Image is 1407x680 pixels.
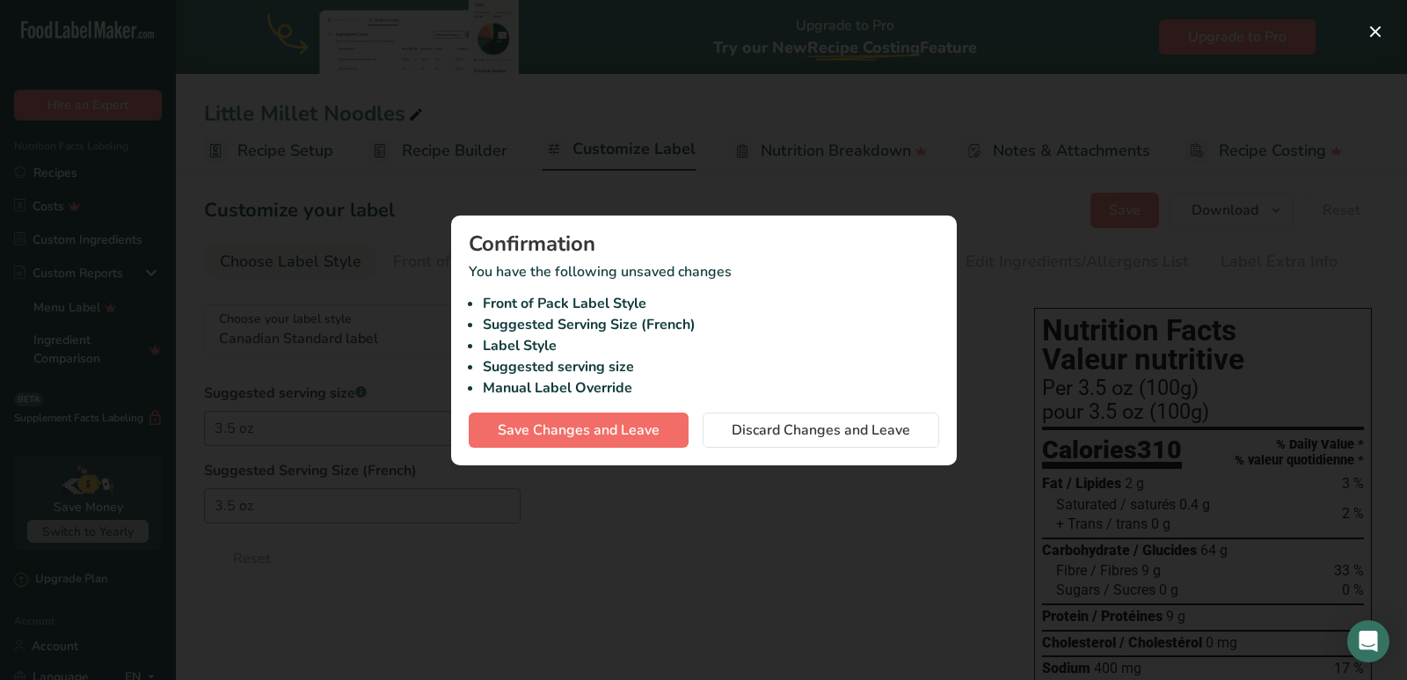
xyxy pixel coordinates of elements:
li: Front of Pack Label Style [483,293,939,314]
li: Label Style [483,335,939,356]
button: Discard Changes and Leave [703,413,939,448]
button: Save Changes and Leave [469,413,689,448]
span: Save Changes and Leave [498,420,660,441]
p: You have the following unsaved changes [469,261,939,398]
div: Open Intercom Messenger [1347,620,1389,662]
li: Suggested serving size [483,356,939,377]
span: Discard Changes and Leave [732,420,910,441]
li: Suggested Serving Size (French) [483,314,939,335]
li: Manual Label Override [483,377,939,398]
div: Confirmation [469,233,939,254]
